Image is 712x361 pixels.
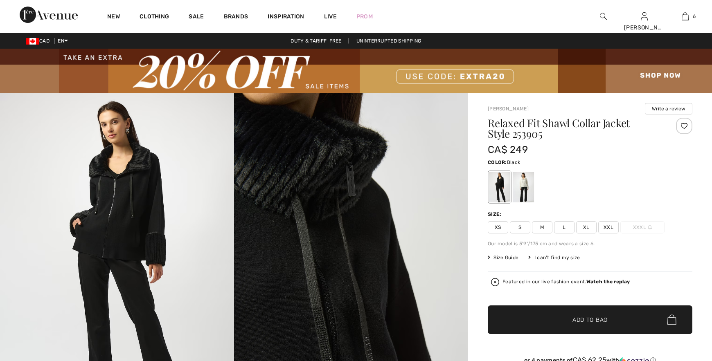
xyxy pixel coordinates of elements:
div: I can't find my size [528,254,580,261]
a: Sign In [641,12,648,20]
div: Winter White [513,172,534,202]
a: Sale [189,13,204,22]
span: CAD [26,38,53,44]
span: Add to Bag [572,315,608,324]
span: L [554,221,575,233]
a: Brands [224,13,248,22]
div: Black [489,172,510,202]
a: Clothing [140,13,169,22]
a: Live [324,12,337,21]
strong: Watch the replay [586,279,630,285]
span: XL [576,221,597,233]
span: XXL [598,221,619,233]
h1: Relaxed Fit Shawl Collar Jacket Style 253905 [488,118,658,139]
img: 1ère Avenue [20,7,78,23]
button: Add to Bag [488,305,692,334]
div: Size: [488,211,503,218]
button: Write a review [645,103,692,114]
div: [PERSON_NAME] [624,23,664,32]
a: [PERSON_NAME] [488,106,529,112]
img: Canadian Dollar [26,38,39,45]
span: XS [488,221,508,233]
span: Color: [488,159,507,165]
a: New [107,13,120,22]
span: 6 [693,13,696,20]
img: search the website [600,11,607,21]
span: M [532,221,552,233]
img: Watch the replay [491,278,499,286]
a: 6 [665,11,705,21]
span: S [510,221,530,233]
span: Inspiration [268,13,304,22]
img: My Bag [682,11,689,21]
img: ring-m.svg [648,225,652,229]
span: CA$ 249 [488,144,528,155]
span: Size Guide [488,254,518,261]
span: EN [58,38,68,44]
img: My Info [641,11,648,21]
div: Our model is 5'9"/175 cm and wears a size 6. [488,240,692,247]
span: Black [507,159,520,165]
span: XXXL [620,221,665,233]
div: Featured in our live fashion event. [502,279,630,285]
a: Prom [356,12,373,21]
